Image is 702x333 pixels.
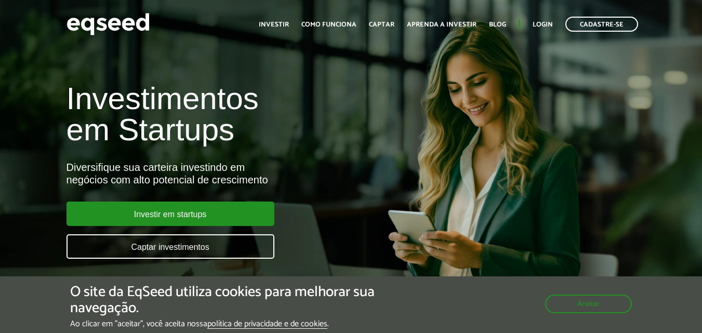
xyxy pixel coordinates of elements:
[259,21,289,28] a: Investir
[67,161,402,186] div: Diversifique sua carteira investindo em negócios com alto potencial de crescimento
[67,234,274,259] a: Captar investimentos
[545,295,632,313] button: Aceitar
[207,320,327,329] a: política de privacidade e de cookies
[489,21,506,28] a: Blog
[369,21,394,28] a: Captar
[67,202,274,226] a: Investir em startups
[533,21,553,28] a: Login
[70,284,407,316] h5: O site da EqSeed utiliza cookies para melhorar sua navegação.
[407,21,476,28] a: Aprenda a investir
[67,83,402,145] h1: Investimentos em Startups
[67,10,150,38] img: EqSeed
[565,17,638,32] a: Cadastre-se
[301,21,356,28] a: Como funciona
[70,319,407,329] p: Ao clicar em "aceitar", você aceita nossa .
